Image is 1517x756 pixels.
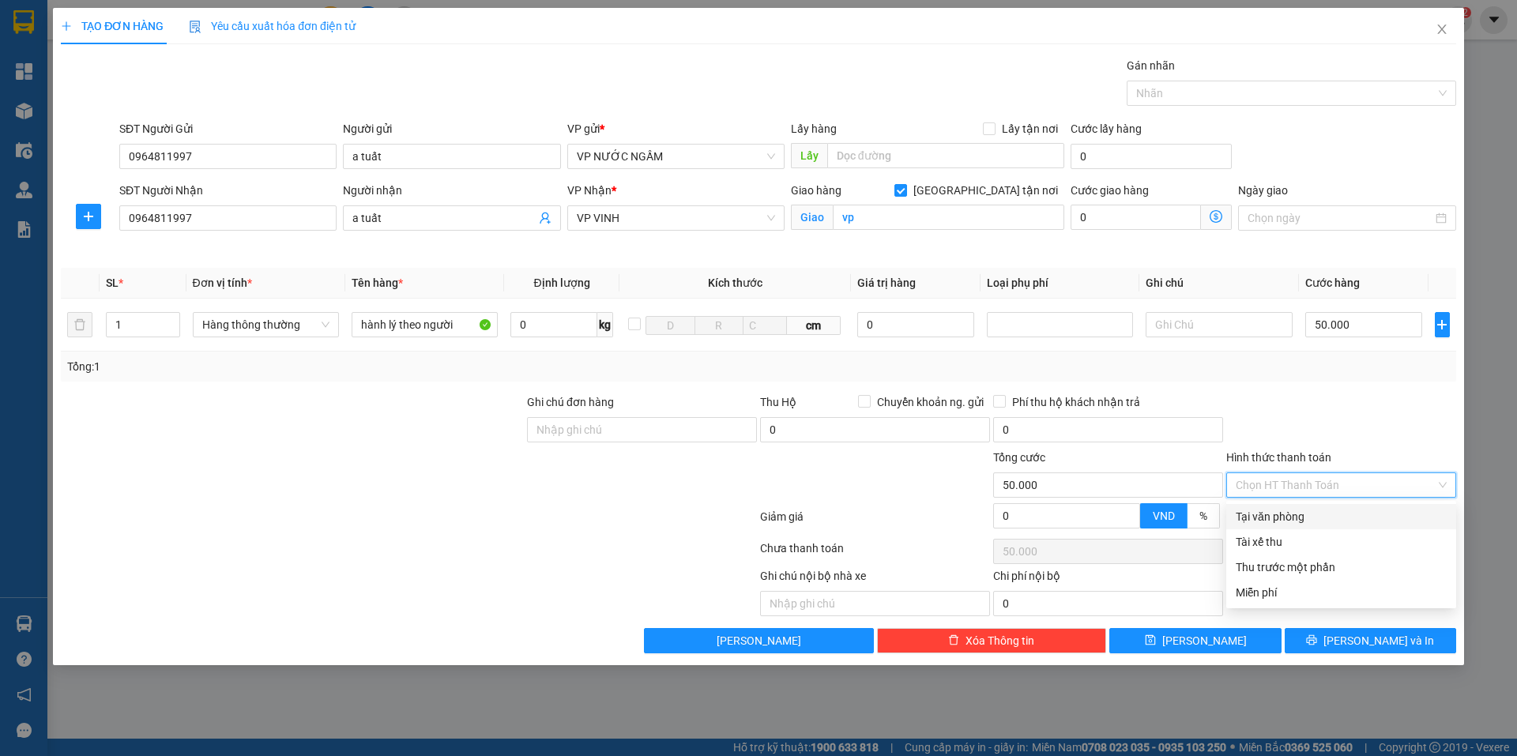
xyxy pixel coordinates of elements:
label: Ngày giao [1238,184,1288,197]
span: Tổng cước [993,451,1045,464]
span: close [1436,23,1448,36]
input: Ghi Chú [1146,312,1292,337]
span: Yêu cầu xuất hóa đơn điện tử [189,20,356,32]
span: kg [597,312,613,337]
div: Miễn phí [1236,584,1447,601]
input: Giao tận nơi [833,205,1064,230]
span: [GEOGRAPHIC_DATA], [GEOGRAPHIC_DATA] ↔ [GEOGRAPHIC_DATA] [32,67,149,121]
input: Dọc đường [827,143,1064,168]
span: [PERSON_NAME] [717,632,801,649]
span: plus [1436,318,1449,331]
th: Ghi chú [1139,268,1298,299]
span: VP VINH [577,206,775,230]
span: save [1145,634,1156,647]
button: [PERSON_NAME] [644,628,874,653]
span: VP Nhận [567,184,612,197]
div: Tại văn phòng [1236,508,1447,525]
div: Tài xế thu [1236,533,1447,551]
img: logo [8,85,29,164]
label: Ghi chú đơn hàng [527,396,614,408]
input: 0 [857,312,975,337]
button: plus [76,204,101,229]
span: [PERSON_NAME] [1162,632,1247,649]
button: Close [1420,8,1464,52]
span: Phí thu hộ khách nhận trả [1006,393,1146,411]
input: Cước giao hàng [1071,205,1201,230]
span: dollar-circle [1210,210,1222,223]
span: Hàng thông thường [202,313,329,337]
span: VP NƯỚC NGẦM [577,145,775,168]
span: Lấy [791,143,827,168]
label: Gán nhãn [1127,59,1175,72]
input: C [743,316,787,335]
span: Giao hàng [791,184,841,197]
span: Tên hàng [352,276,403,289]
input: Ngày giao [1248,209,1432,227]
div: Thu trước một phần [1236,559,1447,576]
span: Định lượng [533,276,589,289]
span: Thu Hộ [760,396,796,408]
label: Hình thức thanh toán [1226,451,1331,464]
div: SĐT Người Nhận [119,182,337,199]
span: Cước hàng [1305,276,1360,289]
span: delete [948,634,959,647]
input: Nhập ghi chú [760,591,990,616]
div: Chưa thanh toán [758,540,992,567]
span: Lấy tận nơi [996,120,1064,137]
span: VND [1153,510,1175,522]
span: SL [106,276,119,289]
div: Giảm giá [758,508,992,536]
button: printer[PERSON_NAME] và In [1285,628,1456,653]
div: SĐT Người Gửi [119,120,337,137]
button: plus [1435,312,1450,337]
input: Cước lấy hàng [1071,144,1232,169]
th: Loại phụ phí [981,268,1139,299]
input: VD: Bàn, Ghế [352,312,498,337]
span: Đơn vị tính [193,276,252,289]
span: plus [61,21,72,32]
label: Cước giao hàng [1071,184,1149,197]
strong: CHUYỂN PHÁT NHANH AN PHÚ QUÝ [35,13,149,64]
span: Giá trị hàng [857,276,916,289]
span: cm [787,316,841,335]
span: printer [1306,634,1317,647]
div: Chi phí nội bộ [993,567,1223,591]
span: % [1199,510,1207,522]
span: [GEOGRAPHIC_DATA] tận nơi [907,182,1064,199]
input: D [646,316,695,335]
div: Người gửi [343,120,560,137]
span: TẠO ĐƠN HÀNG [61,20,164,32]
span: Lấy hàng [791,122,837,135]
img: icon [189,21,201,33]
input: R [695,316,743,335]
span: plus [77,210,100,223]
input: Ghi chú đơn hàng [527,417,757,442]
span: Xóa Thông tin [966,632,1034,649]
button: delete [67,312,92,337]
span: Giao [791,205,833,230]
div: Người nhận [343,182,560,199]
span: user-add [539,212,551,224]
span: [PERSON_NAME] và In [1323,632,1434,649]
button: deleteXóa Thông tin [877,628,1107,653]
div: Tổng: 1 [67,358,585,375]
div: VP gửi [567,120,785,137]
label: Cước lấy hàng [1071,122,1142,135]
span: Chuyển khoản ng. gửi [871,393,990,411]
span: Kích thước [708,276,762,289]
button: save[PERSON_NAME] [1109,628,1281,653]
div: Ghi chú nội bộ nhà xe [760,567,990,591]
